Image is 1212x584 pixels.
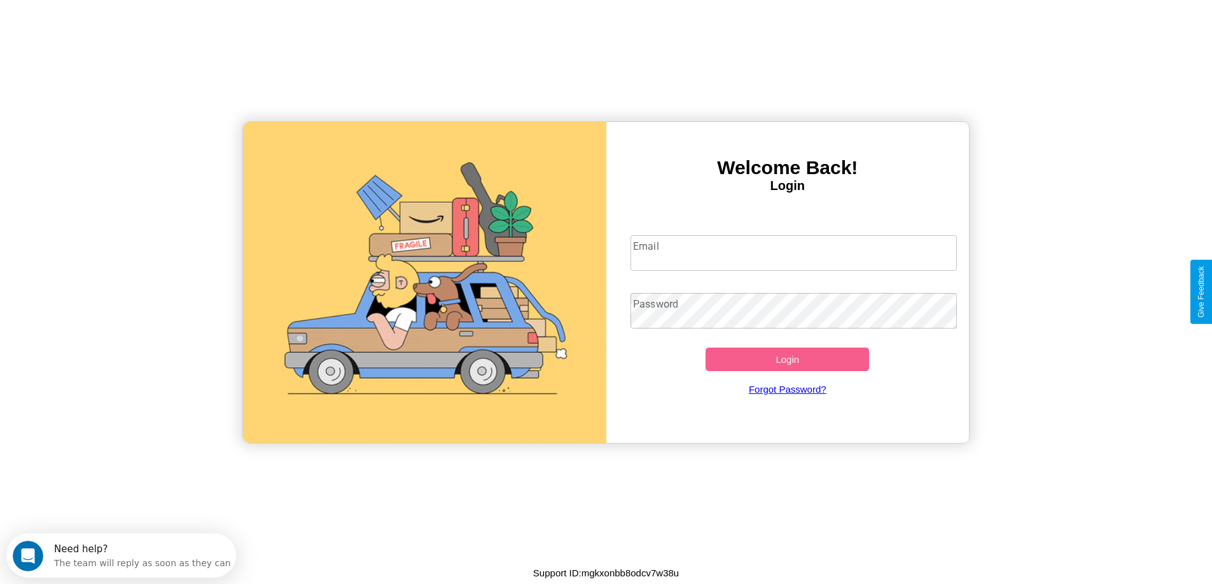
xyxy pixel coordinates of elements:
[6,533,236,578] iframe: Intercom live chat discovery launcher
[1197,266,1206,318] div: Give Feedback
[5,5,237,40] div: Open Intercom Messenger
[533,564,679,581] p: Support ID: mgkxonbb8odcv7w38u
[48,11,225,21] div: Need help?
[606,157,970,179] h3: Welcome Back!
[48,21,225,34] div: The team will reply as soon as they can
[706,348,869,371] button: Login
[243,122,606,443] img: gif
[13,541,43,571] iframe: Intercom live chat
[624,371,951,407] a: Forgot Password?
[606,179,970,193] h4: Login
